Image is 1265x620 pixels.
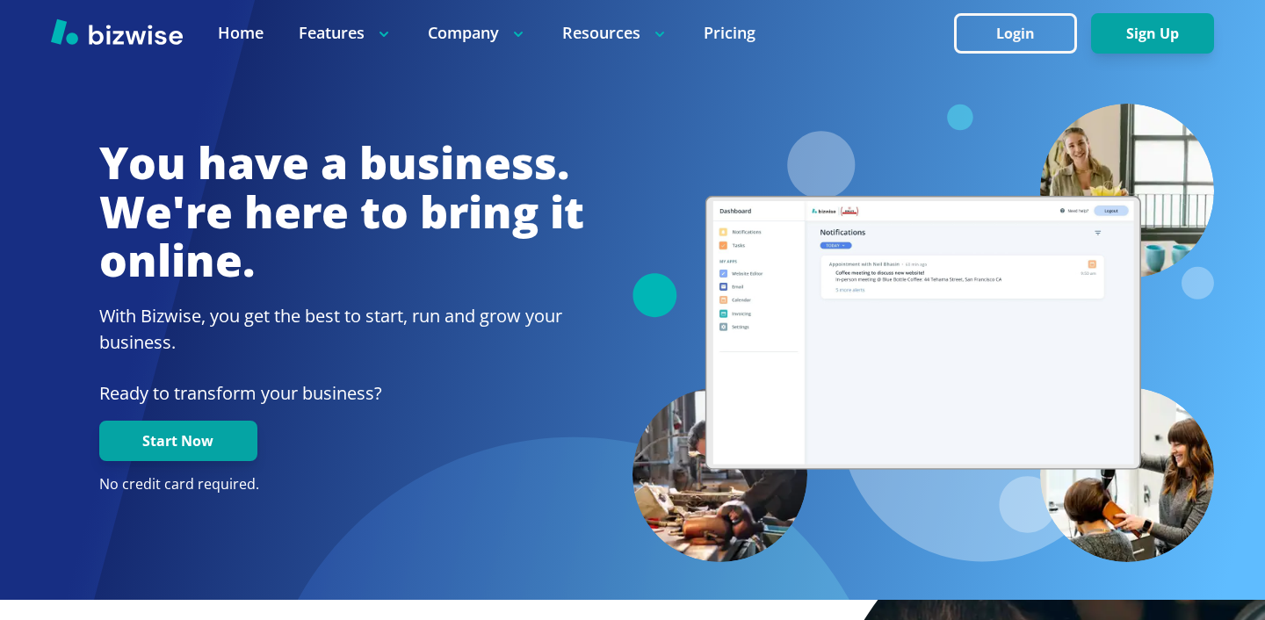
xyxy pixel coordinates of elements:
a: Login [954,25,1091,42]
button: Start Now [99,421,257,461]
h2: With Bizwise, you get the best to start, run and grow your business. [99,303,584,356]
p: No credit card required. [99,475,584,494]
a: Home [218,22,264,44]
a: Start Now [99,433,257,450]
button: Sign Up [1091,13,1214,54]
p: Features [299,22,393,44]
img: Bizwise Logo [51,18,183,45]
a: Pricing [704,22,755,44]
p: Ready to transform your business? [99,380,584,407]
p: Resources [562,22,669,44]
a: Sign Up [1091,25,1214,42]
h1: You have a business. We're here to bring it online. [99,139,584,285]
button: Login [954,13,1077,54]
p: Company [428,22,527,44]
